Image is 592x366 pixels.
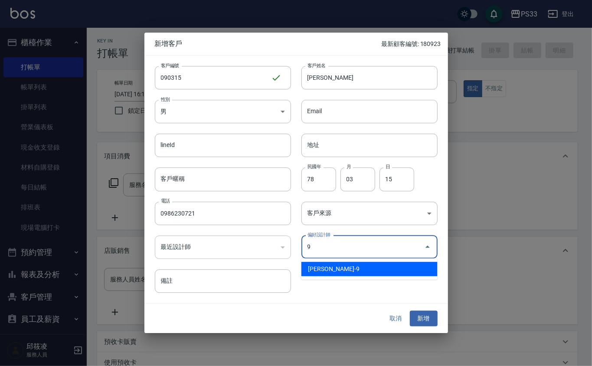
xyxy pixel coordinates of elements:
[307,164,321,170] label: 民國年
[382,310,410,327] button: 取消
[161,96,170,102] label: 性別
[307,232,330,238] label: 偏好設計師
[161,62,179,69] label: 客戶編號
[386,164,390,170] label: 日
[301,262,438,276] li: [PERSON_NAME]-9
[381,39,441,49] p: 最新顧客編號: 180923
[155,100,291,123] div: 男
[307,62,326,69] label: 客戶姓名
[410,310,438,327] button: 新增
[421,240,435,254] button: Close
[347,164,351,170] label: 月
[155,39,382,48] span: 新增客戶
[161,198,170,204] label: 電話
